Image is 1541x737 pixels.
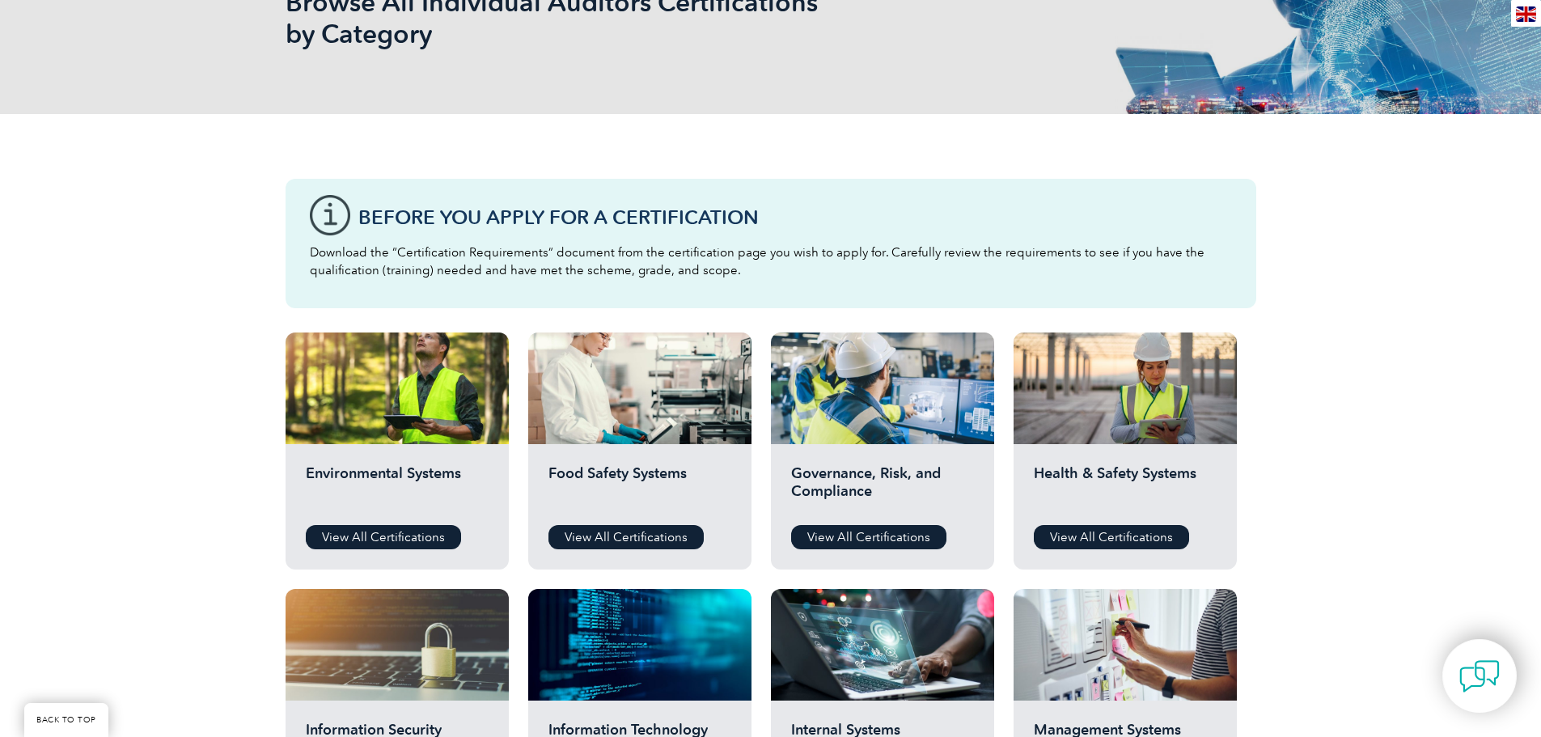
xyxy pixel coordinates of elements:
[24,703,108,737] a: BACK TO TOP
[306,525,461,549] a: View All Certifications
[548,464,731,513] h2: Food Safety Systems
[1516,6,1536,22] img: en
[358,207,1232,227] h3: Before You Apply For a Certification
[306,464,489,513] h2: Environmental Systems
[1034,525,1189,549] a: View All Certifications
[791,525,946,549] a: View All Certifications
[1459,656,1500,697] img: contact-chat.png
[310,244,1232,279] p: Download the “Certification Requirements” document from the certification page you wish to apply ...
[548,525,704,549] a: View All Certifications
[791,464,974,513] h2: Governance, Risk, and Compliance
[1034,464,1217,513] h2: Health & Safety Systems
